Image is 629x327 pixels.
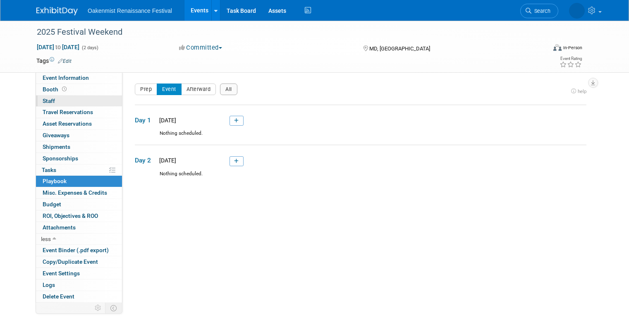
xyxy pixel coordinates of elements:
[502,43,582,55] div: Event Format
[43,224,76,231] span: Attachments
[43,189,107,196] span: Misc. Expenses & Credits
[43,109,93,115] span: Travel Reservations
[220,84,237,95] button: All
[43,178,67,184] span: Playbook
[81,45,98,50] span: (2 days)
[36,57,72,65] td: Tags
[36,72,122,84] a: Event Information
[36,118,122,129] a: Asset Reservations
[36,95,122,107] a: Staff
[43,293,74,300] span: Delete Event
[43,247,109,253] span: Event Binder (.pdf export)
[43,258,98,265] span: Copy/Duplicate Event
[36,43,80,51] span: [DATE] [DATE]
[43,86,68,93] span: Booth
[43,270,80,277] span: Event Settings
[176,43,225,52] button: Committed
[43,143,70,150] span: Shipments
[36,268,122,279] a: Event Settings
[36,141,122,153] a: Shipments
[36,291,122,302] a: Delete Event
[36,165,122,176] a: Tasks
[569,3,585,19] img: Alison Horton
[563,45,582,51] div: In-Person
[43,132,69,138] span: Giveaways
[135,130,586,144] div: Nothing scheduled.
[157,117,176,124] span: [DATE]
[43,201,61,208] span: Budget
[43,212,98,219] span: ROI, Objectives & ROO
[36,176,122,187] a: Playbook
[578,88,586,94] span: help
[43,74,89,81] span: Event Information
[42,167,56,173] span: Tasks
[54,44,62,50] span: to
[36,130,122,141] a: Giveaways
[553,44,562,51] img: Format-Inperson.png
[43,98,55,104] span: Staff
[36,84,122,95] a: Booth
[36,222,122,233] a: Attachments
[36,210,122,222] a: ROI, Objectives & ROO
[36,187,122,198] a: Misc. Expenses & Credits
[135,116,155,125] span: Day 1
[36,107,122,118] a: Travel Reservations
[181,84,216,95] button: Afterward
[157,84,182,95] button: Event
[58,58,72,64] a: Edit
[135,170,586,185] div: Nothing scheduled.
[60,86,68,92] span: Booth not reserved yet
[520,4,558,18] a: Search
[43,155,78,162] span: Sponsorships
[34,25,536,40] div: 2025 Festival Weekend
[36,153,122,164] a: Sponsorships
[36,245,122,256] a: Event Binder (.pdf export)
[43,120,92,127] span: Asset Reservations
[531,8,550,14] span: Search
[135,84,157,95] button: Prep
[36,279,122,291] a: Logs
[369,45,430,52] span: MD, [GEOGRAPHIC_DATA]
[88,7,172,14] span: Oakenmist Renaissance Festival
[36,199,122,210] a: Budget
[135,156,155,165] span: Day 2
[157,157,176,164] span: [DATE]
[560,57,582,61] div: Event Rating
[105,303,122,313] td: Toggle Event Tabs
[41,236,51,242] span: less
[91,303,105,313] td: Personalize Event Tab Strip
[36,7,78,15] img: ExhibitDay
[43,282,55,288] span: Logs
[36,256,122,267] a: Copy/Duplicate Event
[36,234,122,245] a: less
